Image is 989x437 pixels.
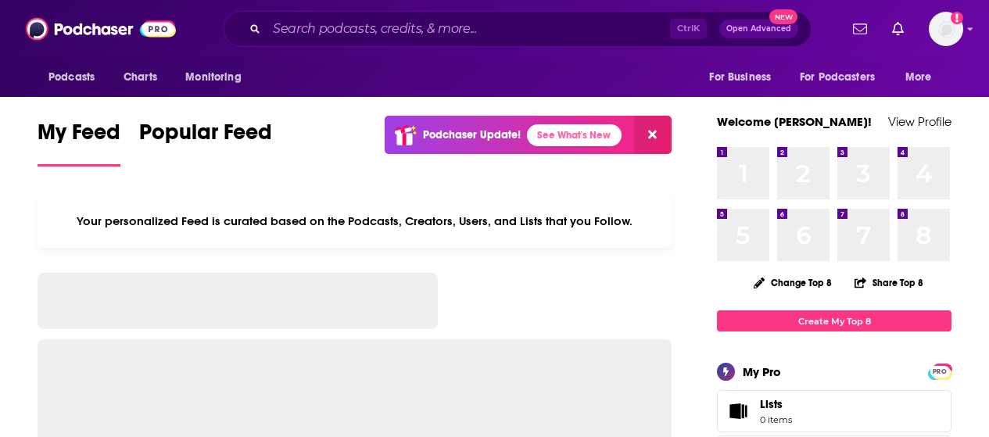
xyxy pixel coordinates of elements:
[38,195,672,248] div: Your personalized Feed is curated based on the Podcasts, Creators, Users, and Lists that you Follow.
[717,390,951,432] a: Lists
[886,16,910,42] a: Show notifications dropdown
[38,119,120,167] a: My Feed
[38,119,120,155] span: My Feed
[224,11,812,47] div: Search podcasts, credits, & more...
[174,63,261,92] button: open menu
[726,25,791,33] span: Open Advanced
[124,66,157,88] span: Charts
[38,63,115,92] button: open menu
[929,12,963,46] img: User Profile
[423,128,521,141] p: Podchaser Update!
[744,273,841,292] button: Change Top 8
[929,12,963,46] button: Show profile menu
[769,9,797,24] span: New
[800,66,875,88] span: For Podcasters
[847,16,873,42] a: Show notifications dropdown
[760,397,783,411] span: Lists
[267,16,670,41] input: Search podcasts, credits, & more...
[743,364,781,379] div: My Pro
[930,365,949,377] a: PRO
[670,19,707,39] span: Ctrl K
[139,119,272,167] a: Popular Feed
[760,414,792,425] span: 0 items
[929,12,963,46] span: Logged in as carlosrosario
[26,14,176,44] img: Podchaser - Follow, Share and Rate Podcasts
[717,310,951,331] a: Create My Top 8
[854,267,924,298] button: Share Top 8
[888,114,951,129] a: View Profile
[719,20,798,38] button: Open AdvancedNew
[139,119,272,155] span: Popular Feed
[894,63,951,92] button: open menu
[722,400,754,422] span: Lists
[760,397,792,411] span: Lists
[717,114,872,129] a: Welcome [PERSON_NAME]!
[527,124,622,146] a: See What's New
[930,366,949,378] span: PRO
[698,63,790,92] button: open menu
[113,63,167,92] a: Charts
[185,66,241,88] span: Monitoring
[951,12,963,24] svg: Email not verified
[790,63,898,92] button: open menu
[48,66,95,88] span: Podcasts
[709,66,771,88] span: For Business
[905,66,932,88] span: More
